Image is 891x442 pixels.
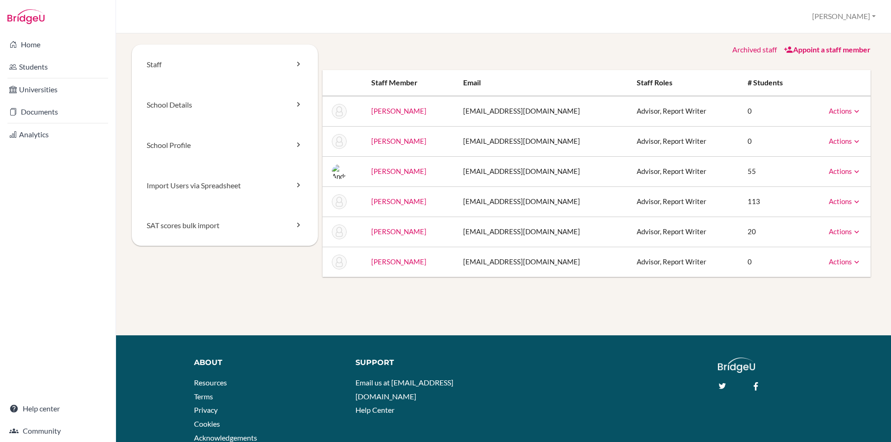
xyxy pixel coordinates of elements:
td: [EMAIL_ADDRESS][DOMAIN_NAME] [456,217,629,247]
a: Actions [829,137,861,145]
a: Help center [2,399,114,418]
td: [EMAIL_ADDRESS][DOMAIN_NAME] [456,247,629,277]
a: Actions [829,107,861,115]
a: [PERSON_NAME] [371,257,426,266]
a: Students [2,58,114,76]
a: Community [2,422,114,440]
td: 113 [740,186,806,217]
a: Import Users via Spreadsheet [132,166,318,206]
td: [EMAIL_ADDRESS][DOMAIN_NAME] [456,96,629,127]
button: [PERSON_NAME] [808,8,880,25]
div: Support [355,358,495,368]
img: Vinod Singh [332,224,347,239]
a: Resources [194,378,227,387]
td: Advisor, Report Writer [629,156,740,186]
td: [EMAIL_ADDRESS][DOMAIN_NAME] [456,186,629,217]
a: Email us at [EMAIL_ADDRESS][DOMAIN_NAME] [355,378,453,401]
img: Nikitha Sreedharan [332,255,347,269]
a: Actions [829,197,861,205]
a: Home [2,35,114,54]
td: Advisor, Report Writer [629,186,740,217]
div: About [194,358,342,368]
td: 0 [740,96,806,127]
a: Analytics [2,125,114,144]
a: Help Center [355,405,394,414]
a: Cookies [194,419,220,428]
td: Advisor, Report Writer [629,126,740,156]
th: Staff member [364,70,456,96]
td: [EMAIL_ADDRESS][DOMAIN_NAME] [456,126,629,156]
a: Appoint a staff member [784,45,871,54]
a: Acknowledgements [194,433,257,442]
a: [PERSON_NAME] [371,167,426,175]
img: Robert Champion [332,104,347,119]
a: SAT scores bulk import [132,205,318,246]
img: Archana Sarathy [332,194,347,209]
a: Documents [2,102,114,121]
td: 0 [740,247,806,277]
a: [PERSON_NAME] [371,107,426,115]
th: Email [456,70,629,96]
td: 20 [740,217,806,247]
a: [PERSON_NAME] [371,227,426,236]
th: Staff roles [629,70,740,96]
a: [PERSON_NAME] [371,137,426,145]
a: Privacy [194,405,218,414]
td: 55 [740,156,806,186]
img: Sajeena Joseph [332,134,347,149]
td: Advisor, Report Writer [629,247,740,277]
a: Actions [829,227,861,236]
th: # students [740,70,806,96]
a: Universities [2,80,114,99]
td: 0 [740,126,806,156]
td: Advisor, Report Writer [629,217,740,247]
img: logo_white@2x-f4f0deed5e89b7ecb1c2cc34c3e3d731f90f0f143d5ea2071677605dd97b5244.png [718,358,755,373]
a: [PERSON_NAME] [371,197,426,205]
a: Actions [829,257,861,266]
a: Actions [829,167,861,175]
a: School Details [132,85,318,125]
a: Terms [194,392,213,401]
a: Archived staff [732,45,777,54]
img: Andrea Mata [332,164,347,179]
a: School Profile [132,125,318,166]
img: Bridge-U [7,9,45,24]
td: Advisor, Report Writer [629,96,740,127]
td: [EMAIL_ADDRESS][DOMAIN_NAME] [456,156,629,186]
a: Staff [132,45,318,85]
